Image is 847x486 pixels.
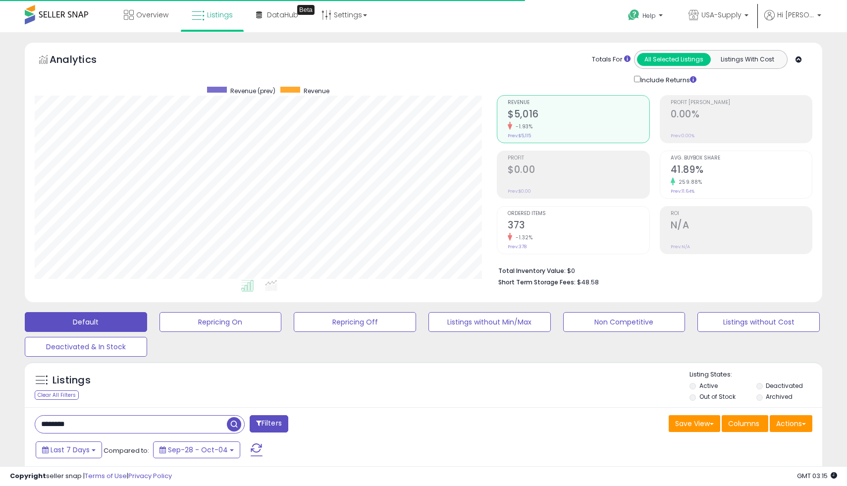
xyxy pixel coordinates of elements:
button: Repricing On [159,312,282,332]
i: Get Help [628,9,640,21]
h2: $5,016 [508,108,649,122]
span: USA-Supply [701,10,741,20]
label: Deactivated [766,381,803,390]
small: -1.32% [512,234,532,241]
span: Last 7 Days [51,445,90,455]
span: Ordered Items [508,211,649,216]
b: Total Inventory Value: [498,267,566,275]
a: Help [620,1,673,32]
li: $0 [498,264,805,276]
small: Prev: 11.64% [671,188,694,194]
span: $48.58 [577,277,599,287]
span: Sep-28 - Oct-04 [168,445,228,455]
small: Prev: $0.00 [508,188,531,194]
span: Revenue (prev) [230,87,275,95]
button: Listings without Min/Max [428,312,551,332]
button: Save View [669,415,720,432]
a: Hi [PERSON_NAME] [764,10,821,32]
small: 259.88% [675,178,702,186]
small: Prev: 0.00% [671,133,694,139]
small: Prev: N/A [671,244,690,250]
button: Listings without Cost [697,312,820,332]
h2: 0.00% [671,108,812,122]
b: Short Term Storage Fees: [498,278,576,286]
h5: Analytics [50,53,116,69]
span: Profit [PERSON_NAME] [671,100,812,106]
h2: $0.00 [508,164,649,177]
span: Revenue [508,100,649,106]
span: Profit [508,156,649,161]
button: Listings With Cost [710,53,784,66]
button: Last 7 Days [36,441,102,458]
small: Prev: 378 [508,244,527,250]
small: -1.93% [512,123,532,130]
span: Compared to: [104,446,149,455]
div: Tooltip anchor [297,5,315,15]
h2: N/A [671,219,812,233]
span: Help [642,11,656,20]
a: Privacy Policy [128,471,172,481]
div: Include Returns [627,74,708,85]
button: Deactivated & In Stock [25,337,147,357]
div: seller snap | | [10,472,172,481]
button: Repricing Off [294,312,416,332]
div: Totals For [592,55,631,64]
div: Clear All Filters [35,390,79,400]
button: Default [25,312,147,332]
span: Avg. Buybox Share [671,156,812,161]
button: Actions [770,415,812,432]
span: Listings [207,10,233,20]
button: Non Competitive [563,312,686,332]
span: Hi [PERSON_NAME] [777,10,814,20]
button: All Selected Listings [637,53,711,66]
button: Filters [250,415,288,432]
button: Columns [722,415,768,432]
small: Prev: $5,115 [508,133,531,139]
span: DataHub [267,10,298,20]
span: Overview [136,10,168,20]
label: Out of Stock [699,392,736,401]
h2: 41.89% [671,164,812,177]
span: ROI [671,211,812,216]
span: Columns [728,419,759,429]
p: Listing States: [689,370,822,379]
h2: 373 [508,219,649,233]
strong: Copyright [10,471,46,481]
a: Terms of Use [85,471,127,481]
label: Archived [766,392,793,401]
span: Revenue [304,87,329,95]
label: Active [699,381,718,390]
h5: Listings [53,374,91,387]
span: 2025-10-13 03:15 GMT [797,471,837,481]
button: Sep-28 - Oct-04 [153,441,240,458]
